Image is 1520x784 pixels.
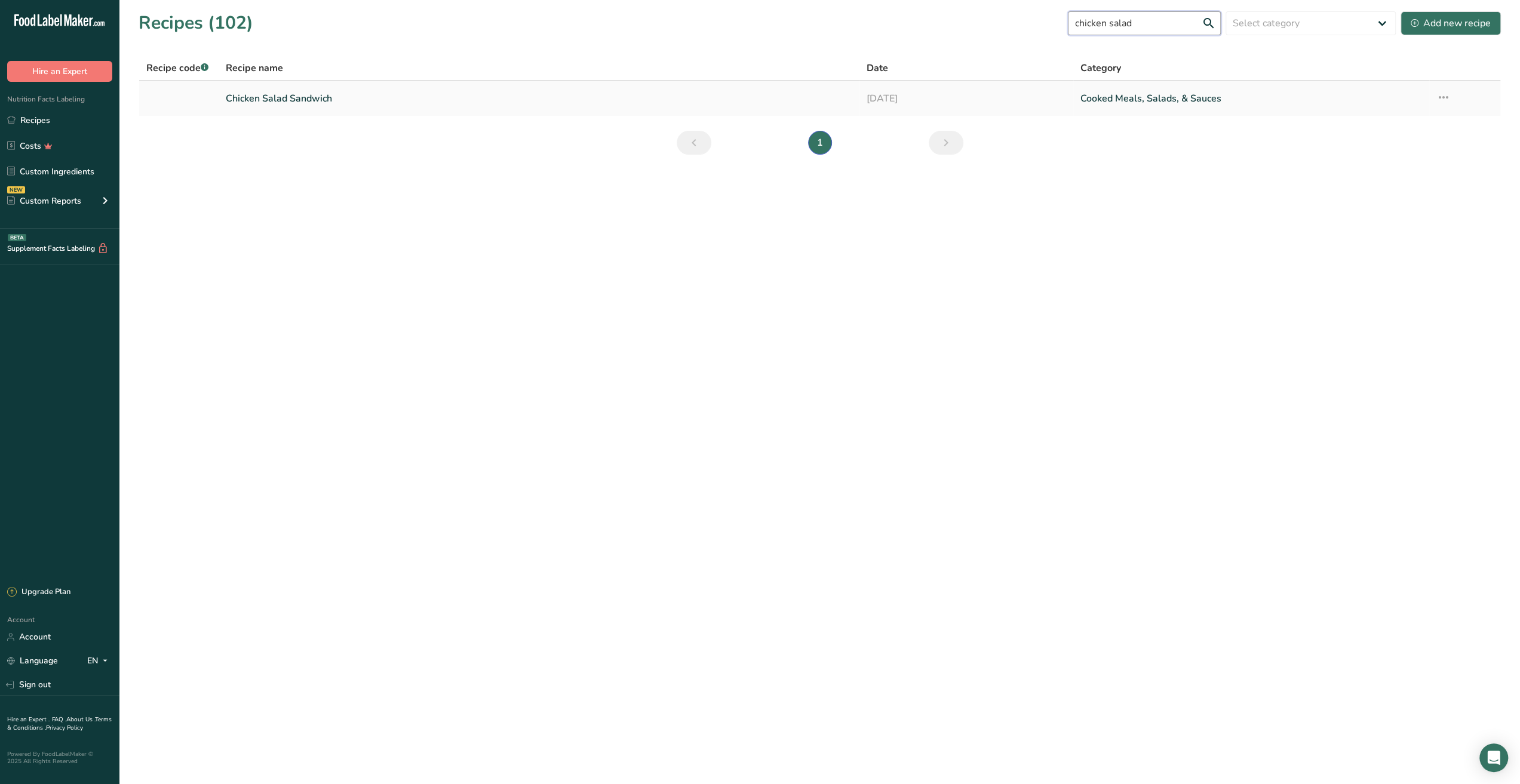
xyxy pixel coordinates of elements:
[146,62,208,75] span: Recipe code
[867,61,888,75] span: Date
[1479,743,1508,772] div: Open Intercom Messenger
[677,131,711,155] a: Previous page
[7,186,25,193] div: NEW
[7,650,58,671] a: Language
[7,586,70,598] div: Upgrade Plan
[1411,16,1491,30] div: Add new recipe
[1080,86,1422,111] a: Cooked Meals, Salads, & Sauces
[66,715,95,724] a: About Us .
[7,195,81,207] div: Custom Reports
[87,654,112,668] div: EN
[226,61,283,75] span: Recipe name
[1068,11,1221,35] input: Search for recipe
[226,86,852,111] a: Chicken Salad Sandwich
[7,751,112,765] div: Powered By FoodLabelMaker © 2025 All Rights Reserved
[7,715,50,724] a: Hire an Expert .
[46,724,83,732] a: Privacy Policy
[867,86,1066,111] a: [DATE]
[929,131,963,155] a: Next page
[139,10,253,36] h1: Recipes (102)
[1401,11,1501,35] button: Add new recipe
[8,234,26,241] div: BETA
[1080,61,1121,75] span: Category
[7,61,112,82] button: Hire an Expert
[7,715,112,732] a: Terms & Conditions .
[52,715,66,724] a: FAQ .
